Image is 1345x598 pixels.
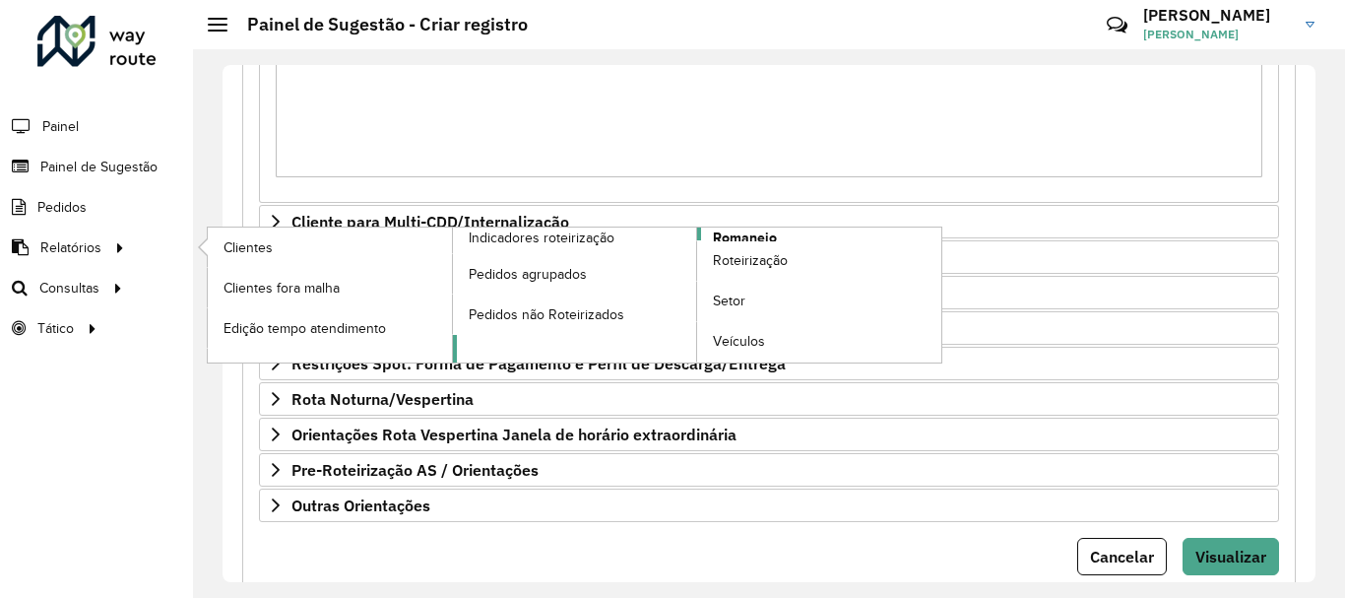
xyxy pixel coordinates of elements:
a: Roteirização [697,241,941,281]
a: Veículos [697,322,941,362]
span: Indicadores roteirização [469,228,614,248]
span: Tático [37,318,74,339]
a: Clientes fora malha [208,268,452,307]
span: Painel de Sugestão [40,157,158,177]
span: Painel [42,116,79,137]
button: Visualizar [1183,538,1279,575]
a: Restrições Spot: Forma de Pagamento e Perfil de Descarga/Entrega [259,347,1279,380]
span: Clientes fora malha [224,278,340,299]
span: Cliente para Multi-CDD/Internalização [291,214,569,230]
span: Relatórios [40,237,101,258]
span: Pedidos [37,197,87,218]
a: Indicadores roteirização [208,228,697,363]
span: Edição tempo atendimento [224,318,386,339]
a: Pedidos agrupados [453,254,697,294]
span: Pre-Roteirização AS / Orientações [291,462,539,478]
a: Orientações Rota Vespertina Janela de horário extraordinária [259,418,1279,451]
h2: Painel de Sugestão - Criar registro [227,14,528,35]
span: [PERSON_NAME] [1143,26,1291,43]
a: Outras Orientações [259,489,1279,522]
a: Pre-Roteirização AS / Orientações [259,453,1279,487]
a: Cliente para Multi-CDD/Internalização [259,205,1279,238]
span: Visualizar [1195,547,1266,566]
span: Restrições Spot: Forma de Pagamento e Perfil de Descarga/Entrega [291,356,786,371]
a: Romaneio [453,228,942,363]
a: Rota Noturna/Vespertina [259,382,1279,416]
span: Cancelar [1090,547,1154,566]
span: Pedidos não Roteirizados [469,304,624,325]
span: Outras Orientações [291,498,430,513]
button: Cancelar [1077,538,1167,575]
span: Clientes [224,237,273,258]
a: Contato Rápido [1096,4,1138,46]
span: Roteirização [713,250,788,271]
a: Setor [697,282,941,321]
span: Veículos [713,331,765,352]
span: Pedidos agrupados [469,264,587,285]
a: Clientes [208,228,452,267]
span: Setor [713,291,745,311]
a: Pedidos não Roteirizados [453,295,697,334]
span: Orientações Rota Vespertina Janela de horário extraordinária [291,427,737,442]
span: Consultas [39,278,99,299]
span: Romaneio [713,228,777,248]
a: Edição tempo atendimento [208,308,452,348]
span: Rota Noturna/Vespertina [291,391,474,407]
h3: [PERSON_NAME] [1143,6,1291,25]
